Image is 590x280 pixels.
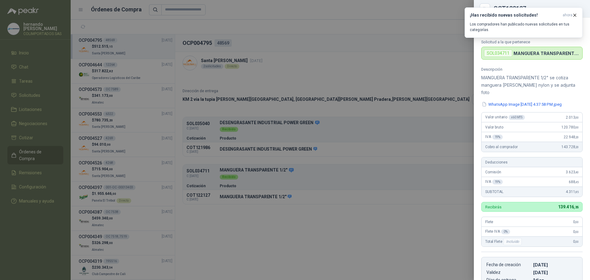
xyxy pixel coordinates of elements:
[575,190,579,194] span: ,85
[485,238,523,245] span: Total Flete
[575,126,579,129] span: ,00
[573,220,579,224] span: 0
[485,205,502,209] p: Recibirás
[575,230,579,234] span: ,00
[561,145,579,149] span: 143.728
[503,238,522,245] div: Incluido
[563,13,572,18] span: ahora
[566,170,579,174] span: 3.623
[486,270,531,275] p: Validez
[481,67,583,72] p: Descripción
[492,135,503,140] div: 19 %
[575,220,579,224] span: ,00
[485,160,507,164] span: Deducciones
[481,5,489,12] button: Close
[485,135,503,140] span: IVA
[569,180,579,184] span: 688
[465,7,583,38] button: ¡Has recibido nuevas solicitudes!ahora Los compradores han publicado nuevas solicitudes en tus ca...
[481,101,562,108] button: WhatsApp Image [DATE] 4.37.58 PM.jpeg
[509,115,525,120] div: x 60 MTS
[485,125,503,129] span: Valor bruto
[513,51,580,56] p: MANGUERA TRANSPARENTE 1/2"
[486,262,531,267] p: Fecha de creación
[494,6,583,12] div: COT122127
[575,116,579,119] span: ,00
[481,74,583,96] p: MANGUERA TRANSPARENTE 1/2" se cotiza manguera [PERSON_NAME] nylon y se adjunta foto
[484,49,512,57] div: SOL034711
[485,179,503,184] span: IVA
[566,190,579,194] span: 4.311
[470,13,560,18] h3: ¡Has recibido nuevas solicitudes!
[485,170,501,174] span: Comisión
[564,135,579,139] span: 22.948
[533,262,577,267] p: [DATE]
[573,230,579,234] span: 0
[492,179,503,184] div: 19 %
[485,190,503,194] span: SUBTOTAL
[575,171,579,174] span: ,40
[485,229,510,234] span: Flete IVA
[485,145,517,149] span: Cobro al comprador
[575,240,579,243] span: ,00
[470,22,577,33] p: Los compradores han publicado nuevas solicitudes en tus categorías.
[574,205,579,209] span: ,35
[485,115,525,120] span: Valor unitario
[575,145,579,149] span: ,20
[575,180,579,184] span: ,45
[566,115,579,120] span: 2.013
[575,136,579,139] span: ,20
[485,220,493,224] span: Flete
[561,125,579,129] span: 120.780
[501,229,510,234] div: 0 %
[573,239,579,244] span: 0
[558,204,579,209] span: 139.416
[533,270,577,275] p: [DATE]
